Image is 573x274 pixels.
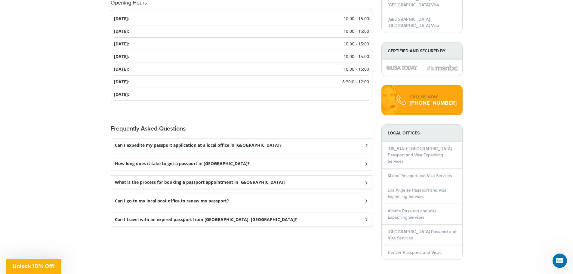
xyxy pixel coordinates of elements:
[388,173,452,178] a: Miami Passport and Visa Services
[427,64,458,72] img: image description
[114,38,369,50] li: [DATE]:
[114,50,369,63] li: [DATE]:
[115,143,282,148] h3: Can I expedite my passport application at a local office in [GEOGRAPHIC_DATA]?
[342,79,369,85] span: 8:30:0 - 12:00
[382,125,462,142] strong: LOCAL OFFICES
[553,254,567,268] iframe: Intercom live chat
[13,263,55,269] span: Unlock 10% Off!
[386,66,417,70] img: image description
[343,41,369,47] span: 10:00 - 15:00
[114,75,369,88] li: [DATE]:
[388,188,447,199] a: Los Angeles Passport and Visa Expediting Services
[343,28,369,34] span: 10:00 - 15:00
[114,63,369,75] li: [DATE]:
[388,250,442,255] a: Denver Passports and Visas
[111,125,372,132] h2: Frequently Asked Questions
[388,17,439,28] a: [GEOGRAPHIC_DATA] [GEOGRAPHIC_DATA] Visa
[343,66,369,72] span: 10:00 - 15:00
[114,12,369,25] li: [DATE]:
[114,88,369,101] li: [DATE]:
[410,94,457,100] div: CALL US NOW
[115,217,297,222] h3: Can I travel with an expired passport from [GEOGRAPHIC_DATA], [GEOGRAPHIC_DATA]?
[115,161,250,166] h3: How long does it take to get a passport in [GEOGRAPHIC_DATA]?
[388,146,452,164] a: [US_STATE][GEOGRAPHIC_DATA] Passport and Visa Expediting Services
[388,229,456,241] a: [GEOGRAPHIC_DATA] Passport and Visa Services
[6,259,61,274] div: Unlock 10% Off!
[382,42,462,60] strong: Certified and Secured by
[115,180,285,185] h3: What is the process for booking a passport appointment in [GEOGRAPHIC_DATA]?
[388,208,437,220] a: Atlanta Passport and Visa Expediting Services
[115,199,229,204] h3: Can I go to my local post office to renew my passport?
[343,15,369,22] span: 10:00 - 15:00
[114,25,369,38] li: [DATE]:
[410,100,457,106] div: [PHONE_NUMBER]
[343,53,369,60] span: 10:00 - 15:00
